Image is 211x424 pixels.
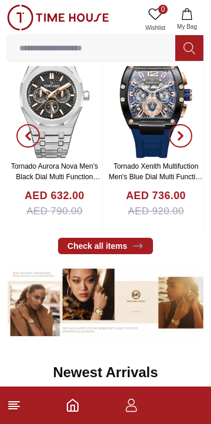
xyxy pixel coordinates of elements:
span: 0 [158,5,168,14]
span: AED 790.00 [26,204,83,219]
img: Tornado Aurora Nova Men's Black Dial Multi Function Watch - T23104-SBSBK [7,41,102,158]
a: Home [66,398,80,412]
a: 0Wishlist [141,5,170,35]
h4: AED 736.00 [126,188,186,204]
span: AED 920.00 [128,204,184,219]
h4: AED 632.00 [25,188,84,204]
span: My Bag [172,22,202,31]
img: ... [7,266,204,340]
span: Wishlist [141,23,170,32]
a: Tornado Aurora Nova Men's Black Dial Multi Function Watch - T23104-SBSBK [11,162,100,192]
img: ... [7,5,109,30]
a: Tornado Xenith Multifuction Men's Blue Dial Multi Function Watch - T23105-BSNNK [108,162,203,192]
button: My Bag [170,5,204,35]
img: Tornado Xenith Multifuction Men's Blue Dial Multi Function Watch - T23105-BSNNK [108,41,203,158]
a: Check all items [58,238,153,254]
h2: Newest Arrivals [53,363,158,382]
